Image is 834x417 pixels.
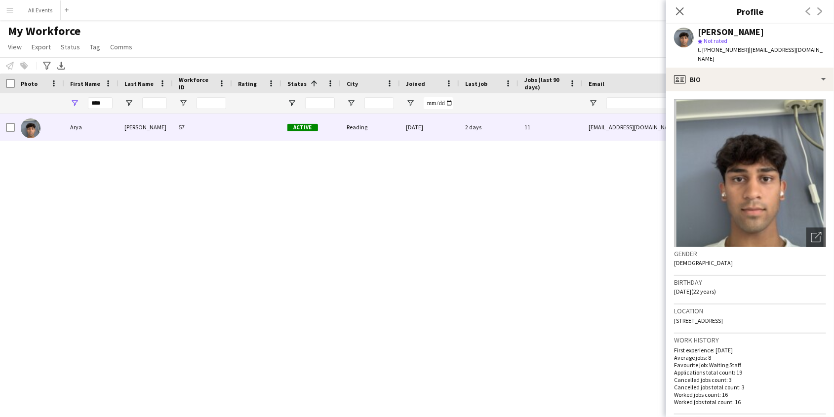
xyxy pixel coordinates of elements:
app-action-btn: Advanced filters [41,60,53,72]
span: [DATE] (22 years) [674,288,716,295]
p: Cancelled jobs count: 3 [674,376,826,383]
input: Email Filter Input [606,97,774,109]
div: 57 [173,114,232,141]
button: All Events [20,0,61,20]
span: Rating [238,80,257,87]
button: Open Filter Menu [406,99,415,108]
input: Joined Filter Input [424,97,453,109]
span: Status [287,80,307,87]
span: First Name [70,80,100,87]
span: [DEMOGRAPHIC_DATA] [674,259,733,266]
span: [STREET_ADDRESS] [674,317,723,324]
div: Reading [341,114,400,141]
div: Bio [666,68,834,91]
button: Open Filter Menu [70,99,79,108]
span: t. [PHONE_NUMBER] [698,46,749,53]
a: View [4,40,26,53]
img: Arya Firake [21,118,40,138]
img: Crew avatar or photo [674,99,826,247]
h3: Profile [666,5,834,18]
span: Last Name [124,80,154,87]
app-action-btn: Export XLSX [55,60,67,72]
div: 2 days [459,114,518,141]
span: Status [61,42,80,51]
p: Worked jobs total count: 16 [674,398,826,406]
p: Applications total count: 19 [674,369,826,376]
span: Tag [90,42,100,51]
span: | [EMAIL_ADDRESS][DOMAIN_NAME] [698,46,823,62]
input: First Name Filter Input [88,97,113,109]
span: My Workforce [8,24,80,38]
a: Export [28,40,55,53]
p: Cancelled jobs total count: 3 [674,383,826,391]
span: Not rated [704,37,727,44]
span: Workforce ID [179,76,214,91]
span: Comms [110,42,132,51]
button: Open Filter Menu [589,99,597,108]
span: Photo [21,80,38,87]
span: Last job [465,80,487,87]
a: Status [57,40,84,53]
span: View [8,42,22,51]
button: Open Filter Menu [287,99,296,108]
div: [DATE] [400,114,459,141]
span: Export [32,42,51,51]
button: Open Filter Menu [347,99,356,108]
input: Workforce ID Filter Input [197,97,226,109]
h3: Birthday [674,278,826,287]
div: [PERSON_NAME] [698,28,764,37]
div: [PERSON_NAME] [119,114,173,141]
p: Average jobs: 8 [674,354,826,361]
h3: Location [674,306,826,315]
p: Favourite job: Waiting Staff [674,361,826,369]
p: Worked jobs count: 16 [674,391,826,398]
button: Open Filter Menu [124,99,133,108]
span: City [347,80,358,87]
span: Joined [406,80,425,87]
span: Active [287,124,318,131]
div: Open photos pop-in [806,227,826,247]
a: Tag [86,40,104,53]
input: Status Filter Input [305,97,335,109]
div: [EMAIL_ADDRESS][DOMAIN_NAME] [583,114,780,141]
span: Jobs (last 90 days) [524,76,565,91]
h3: Gender [674,249,826,258]
div: Arya [64,114,119,141]
div: 11 [518,114,583,141]
input: Last Name Filter Input [142,97,167,109]
span: Email [589,80,604,87]
h3: Work history [674,336,826,344]
p: First experience: [DATE] [674,346,826,354]
button: Open Filter Menu [179,99,188,108]
input: City Filter Input [364,97,394,109]
a: Comms [106,40,136,53]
